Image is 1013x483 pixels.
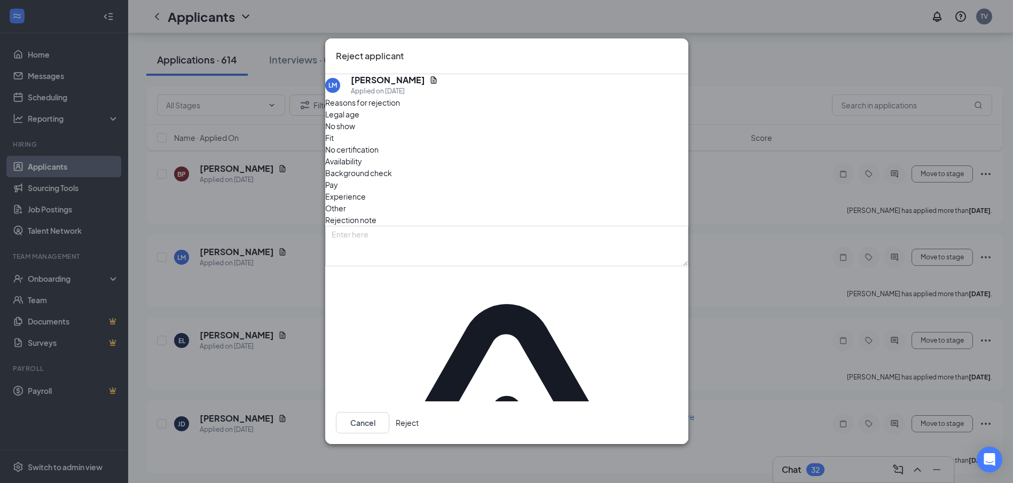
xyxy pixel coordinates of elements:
span: Reasons for rejection [325,98,400,107]
span: Other [325,202,346,214]
span: No show [325,120,355,132]
span: Background check [325,167,392,179]
span: Availability [325,155,362,167]
span: Experience [325,191,366,202]
button: Reject [396,413,419,434]
span: Legal age [325,108,359,120]
div: LM [328,81,337,90]
span: Fit [325,132,334,144]
h3: Reject applicant [336,49,404,63]
svg: Document [429,76,438,84]
h5: [PERSON_NAME] [351,74,425,86]
div: Open Intercom Messenger [977,447,1002,472]
span: Pay [325,179,338,191]
span: No certification [325,144,379,155]
button: Cancel [336,413,389,434]
div: Applied on [DATE] [351,86,438,97]
span: Rejection note [325,215,376,225]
